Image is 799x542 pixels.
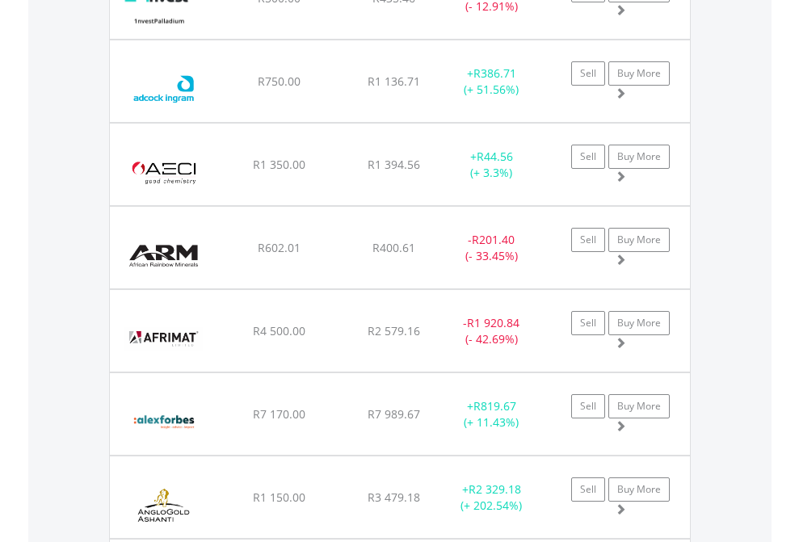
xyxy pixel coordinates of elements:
[441,65,542,98] div: + (+ 51.56%)
[608,311,670,335] a: Buy More
[253,157,305,172] span: R1 350.00
[571,228,605,252] a: Sell
[473,65,516,81] span: R386.71
[472,232,515,247] span: R201.40
[118,310,209,368] img: EQU.ZA.AFT.png
[571,477,605,502] a: Sell
[258,74,301,89] span: R750.00
[608,394,670,418] a: Buy More
[477,149,513,164] span: R44.56
[118,393,211,451] img: EQU.ZA.AFH.png
[118,477,209,534] img: EQU.ZA.ANG.png
[571,61,605,86] a: Sell
[441,398,542,431] div: + (+ 11.43%)
[571,311,605,335] a: Sell
[608,61,670,86] a: Buy More
[368,406,420,422] span: R7 989.67
[473,398,516,414] span: R819.67
[441,232,542,264] div: - (- 33.45%)
[608,228,670,252] a: Buy More
[368,74,420,89] span: R1 136.71
[469,481,521,497] span: R2 329.18
[441,481,542,514] div: + (+ 202.54%)
[571,394,605,418] a: Sell
[368,323,420,338] span: R2 579.16
[441,149,542,181] div: + (+ 3.3%)
[368,157,420,172] span: R1 394.56
[467,315,519,330] span: R1 920.84
[441,315,542,347] div: - (- 42.69%)
[253,489,305,505] span: R1 150.00
[253,406,305,422] span: R7 170.00
[571,145,605,169] a: Sell
[253,323,305,338] span: R4 500.00
[258,240,301,255] span: R602.01
[372,240,415,255] span: R400.61
[118,144,209,201] img: EQU.ZA.AFE.png
[368,489,420,505] span: R3 479.18
[608,477,670,502] a: Buy More
[118,227,209,284] img: EQU.ZA.ARI.png
[608,145,670,169] a: Buy More
[118,61,209,118] img: EQU.ZA.AIP.png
